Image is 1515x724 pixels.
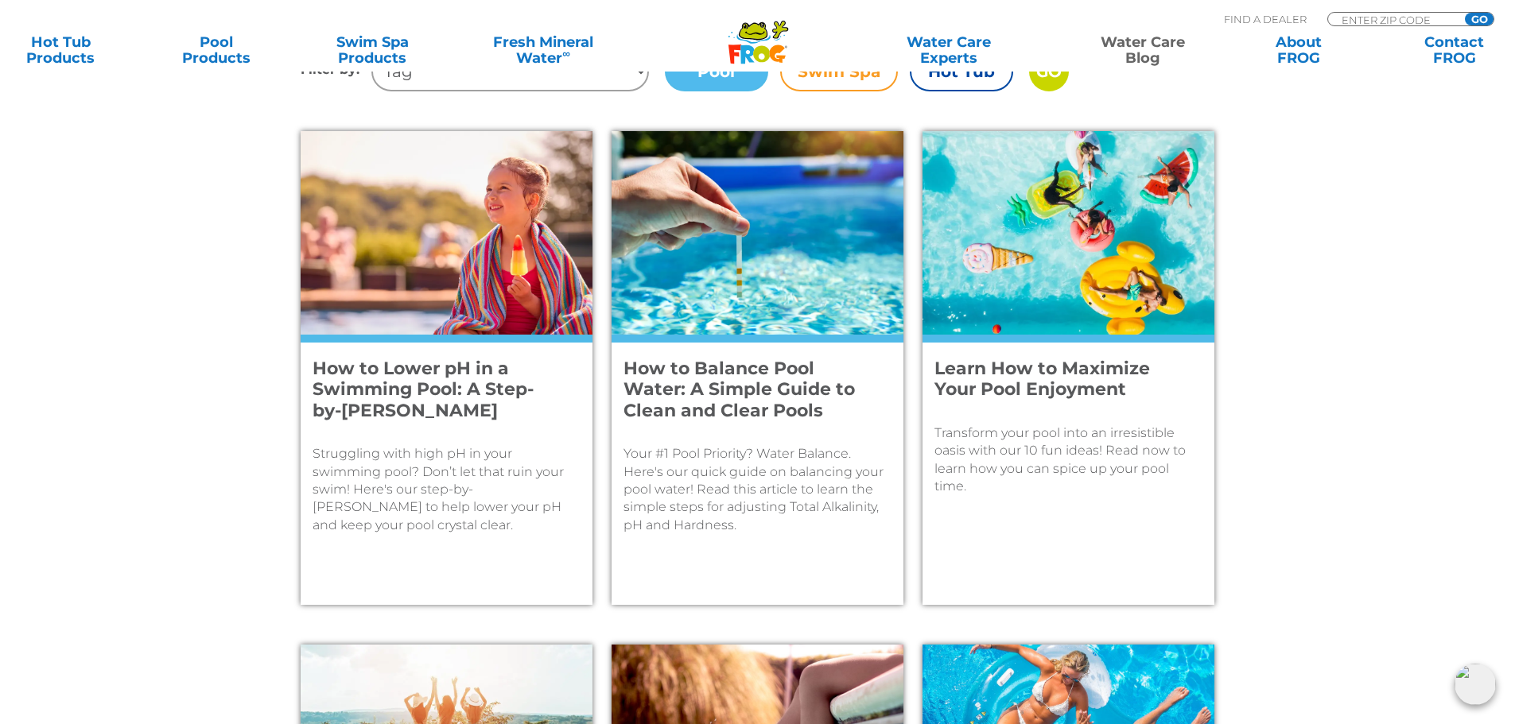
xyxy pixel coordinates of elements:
img: 5 People sit on various pool floaties in an overhead shot of an outdoor pool [923,131,1214,335]
a: Water CareExperts [851,34,1048,66]
label: Hot Tub [910,52,1013,91]
a: AboutFROG [1238,34,1359,66]
h4: How to Lower pH in a Swimming Pool: A Step-by-[PERSON_NAME] [313,358,559,421]
h4: Filter by: [301,52,371,91]
h4: How to Balance Pool Water: A Simple Guide to Clean and Clear Pools [623,358,870,421]
input: GO [1029,52,1069,91]
sup: ∞ [562,47,570,60]
input: Zip Code Form [1340,13,1447,26]
h4: Learn How to Maximize Your Pool Enjoyment [934,358,1181,401]
a: A young girl enjoys a colorful popsicle while she sits on the edge of an outdoor pool. She is wra... [301,131,592,605]
p: Struggling with high pH in your swimming pool? Don’t let that ruin your swim! Here's our step-by-... [313,445,581,534]
img: A man's hand dips a test strip into an above=ground pool's water. [612,131,903,335]
a: A man's hand dips a test strip into an above=ground pool's water.How to Balance Pool Water: A Sim... [612,131,903,605]
a: Fresh MineralWater∞ [468,34,620,66]
img: openIcon [1455,664,1496,705]
a: ContactFROG [1394,34,1515,66]
a: Water CareBlog [1082,34,1203,66]
label: Pool [665,52,768,91]
a: 5 People sit on various pool floaties in an overhead shot of an outdoor poolLearn How to Maximize... [923,131,1214,605]
input: GO [1465,13,1494,25]
a: Swim SpaProducts [312,34,433,66]
a: PoolProducts [156,34,277,66]
p: Transform your pool into an irresistible oasis with our 10 fun ideas! Read now to learn how you c... [934,424,1202,496]
p: Find A Dealer [1224,12,1307,26]
img: A young girl enjoys a colorful popsicle while she sits on the edge of an outdoor pool. She is wra... [301,131,592,335]
label: Swim Spa [780,52,898,91]
p: Your #1 Pool Priority? Water Balance. Here's our quick guide on balancing your pool water! Read t... [623,445,892,534]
